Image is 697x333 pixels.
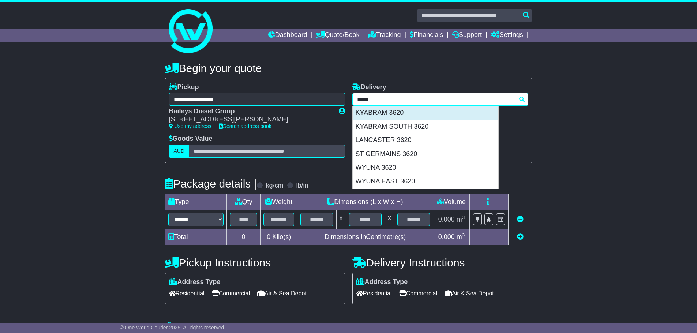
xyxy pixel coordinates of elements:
label: Pickup [169,83,199,91]
td: Qty [226,194,261,210]
div: KYABRAM SOUTH 3620 [353,120,498,134]
h4: Pickup Instructions [165,257,345,269]
span: 0.000 [438,216,455,223]
a: Add new item [517,233,524,241]
div: KYABRAM 3620 [353,106,498,120]
td: Total [165,229,226,245]
td: x [385,210,394,229]
sup: 3 [462,232,465,238]
label: Goods Value [169,135,213,143]
a: Quote/Book [316,29,359,42]
a: Use my address [169,123,211,129]
td: Type [165,194,226,210]
span: Residential [169,288,205,299]
a: Tracking [368,29,401,42]
td: Dimensions in Centimetre(s) [297,229,433,245]
span: Air & Sea Depot [257,288,307,299]
h4: Warranty & Insurance [165,321,532,333]
a: Support [452,29,482,42]
label: Address Type [356,278,408,286]
typeahead: Please provide city [352,93,528,106]
a: Settings [491,29,523,42]
td: Weight [261,194,297,210]
label: Address Type [169,278,221,286]
td: Dimensions (L x W x H) [297,194,433,210]
label: Delivery [352,83,386,91]
div: WYUNA EAST 3620 [353,175,498,189]
div: Baileys Diesel Group [169,107,331,116]
sup: 3 [462,215,465,220]
td: Kilo(s) [261,229,297,245]
div: [STREET_ADDRESS][PERSON_NAME] [169,116,331,124]
span: Commercial [212,288,250,299]
h4: Package details | [165,178,257,190]
label: lb/in [296,182,308,190]
div: ST GERMAINS 3620 [353,147,498,161]
span: m [457,216,465,223]
span: m [457,233,465,241]
div: LANCASTER 3620 [353,133,498,147]
span: 0 [267,233,270,241]
a: Remove this item [517,216,524,223]
span: © One World Courier 2025. All rights reserved. [120,325,226,330]
h4: Delivery Instructions [352,257,532,269]
span: 0.000 [438,233,455,241]
span: Commercial [399,288,437,299]
span: Air & Sea Depot [445,288,494,299]
a: Search address book [219,123,271,129]
a: Dashboard [268,29,307,42]
h4: Begin your quote [165,62,532,74]
span: Residential [356,288,392,299]
label: kg/cm [266,182,283,190]
label: AUD [169,145,190,158]
td: 0 [226,229,261,245]
td: x [336,210,346,229]
a: Financials [410,29,443,42]
div: WYUNA 3620 [353,161,498,175]
td: Volume [433,194,470,210]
